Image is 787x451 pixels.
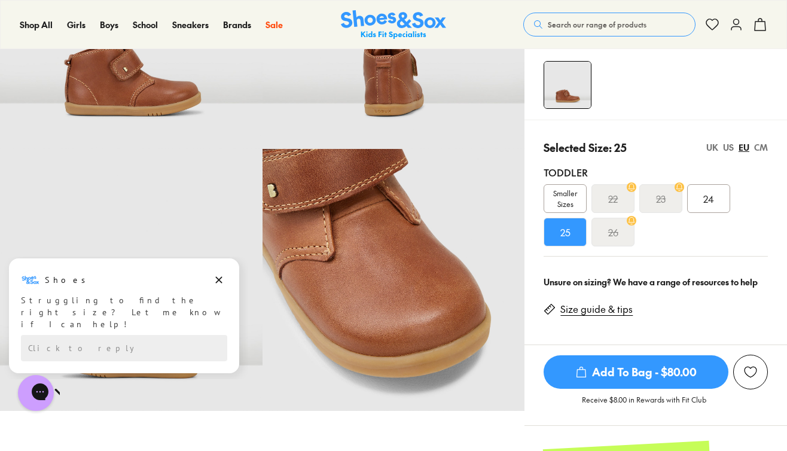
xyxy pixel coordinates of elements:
[172,19,209,31] a: Sneakers
[608,225,618,239] s: 26
[739,141,749,154] div: EU
[67,19,86,31] span: Girls
[263,149,525,412] img: 8_1
[560,303,633,316] a: Size guide & tips
[544,188,586,209] span: Smaller Sizes
[544,276,768,288] div: Unsure on sizing? We have a range of resources to help
[544,139,627,156] p: Selected Size: 25
[100,19,118,31] span: Boys
[21,38,227,74] div: Struggling to find the right size? Let me know if I can help!
[733,355,768,389] button: Add to Wishlist
[548,19,646,30] span: Search our range of products
[67,19,86,31] a: Girls
[20,19,53,31] span: Shop All
[20,19,53,31] a: Shop All
[723,141,734,154] div: US
[9,14,239,74] div: Message from Shoes. Struggling to find the right size? Let me know if I can help!
[21,78,227,105] div: Reply to the campaigns
[582,394,706,416] p: Receive $8.00 in Rewards with Fit Club
[706,141,718,154] div: UK
[703,191,714,206] span: 24
[544,62,591,108] img: 5_1
[223,19,251,31] span: Brands
[223,19,251,31] a: Brands
[656,191,666,206] s: 23
[133,19,158,31] a: School
[341,10,446,39] img: SNS_Logo_Responsive.svg
[560,225,571,239] span: 25
[211,15,227,32] button: Dismiss campaign
[45,17,92,29] h3: Shoes
[21,14,40,33] img: Shoes logo
[754,141,768,154] div: CM
[172,19,209,31] span: Sneakers
[341,10,446,39] a: Shoes & Sox
[544,165,768,179] div: Toddler
[608,191,618,206] s: 22
[9,2,239,117] div: Campaign message
[12,371,60,415] iframe: Gorgias live chat messenger
[266,19,283,31] span: Sale
[133,19,158,31] span: School
[544,355,728,389] button: Add To Bag - $80.00
[100,19,118,31] a: Boys
[523,13,696,36] button: Search our range of products
[266,19,283,31] a: Sale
